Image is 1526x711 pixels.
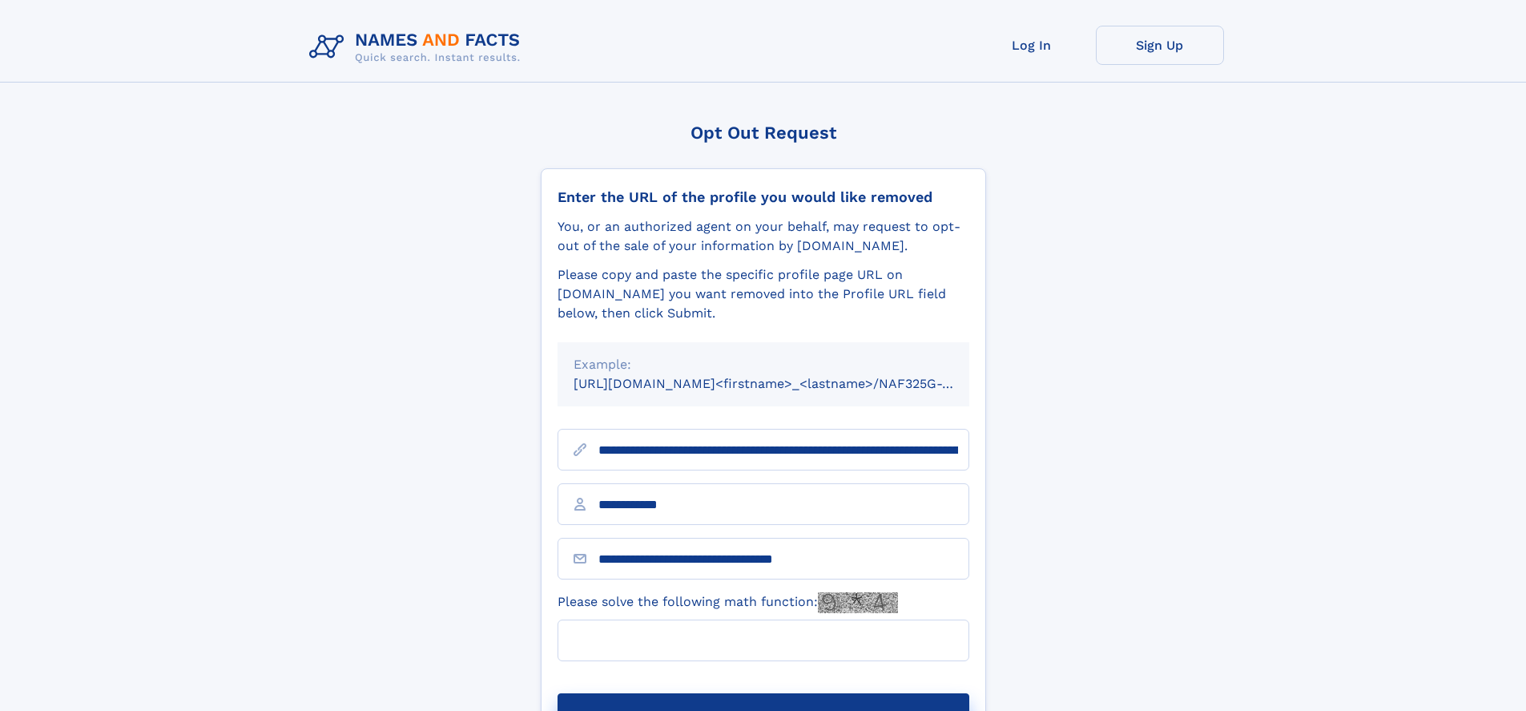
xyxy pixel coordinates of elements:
[574,376,1000,391] small: [URL][DOMAIN_NAME]<firstname>_<lastname>/NAF325G-xxxxxxxx
[1096,26,1224,65] a: Sign Up
[558,217,969,256] div: You, or an authorized agent on your behalf, may request to opt-out of the sale of your informatio...
[541,123,986,143] div: Opt Out Request
[558,592,898,613] label: Please solve the following math function:
[574,355,953,374] div: Example:
[558,188,969,206] div: Enter the URL of the profile you would like removed
[968,26,1096,65] a: Log In
[303,26,533,69] img: Logo Names and Facts
[558,265,969,323] div: Please copy and paste the specific profile page URL on [DOMAIN_NAME] you want removed into the Pr...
